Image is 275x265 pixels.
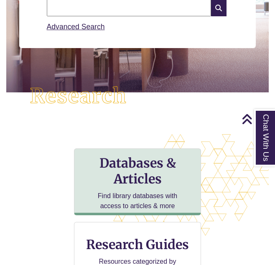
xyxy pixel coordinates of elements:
[74,148,201,215] a: Databases & Articles Find library databases with access to articles & more
[92,191,183,211] p: Find library databases with access to articles & more
[242,113,273,125] a: Back to Top
[81,237,194,252] h3: Research Guides
[81,155,194,187] h3: Databases & Articles
[47,23,105,31] a: Advanced Search
[19,76,137,117] img: Research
